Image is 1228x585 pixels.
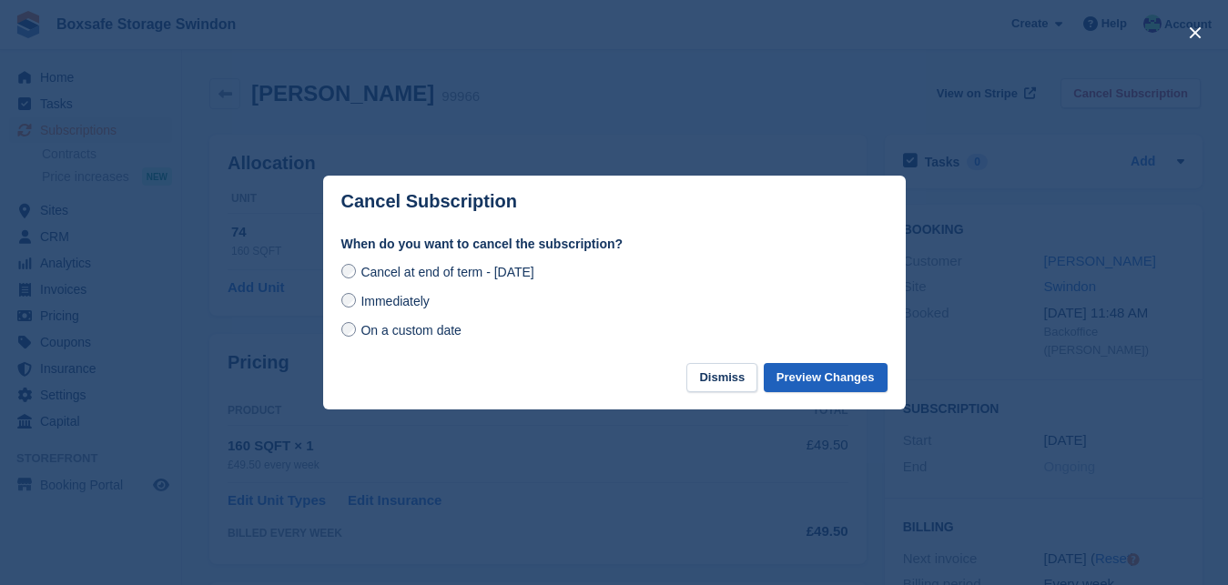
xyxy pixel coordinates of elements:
[360,265,533,279] span: Cancel at end of term - [DATE]
[1181,18,1210,47] button: close
[360,294,429,308] span: Immediately
[341,293,356,308] input: Immediately
[341,191,517,212] p: Cancel Subscription
[341,235,888,254] label: When do you want to cancel the subscription?
[360,323,462,338] span: On a custom date
[764,363,888,393] button: Preview Changes
[341,264,356,278] input: Cancel at end of term - [DATE]
[686,363,757,393] button: Dismiss
[341,322,356,337] input: On a custom date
